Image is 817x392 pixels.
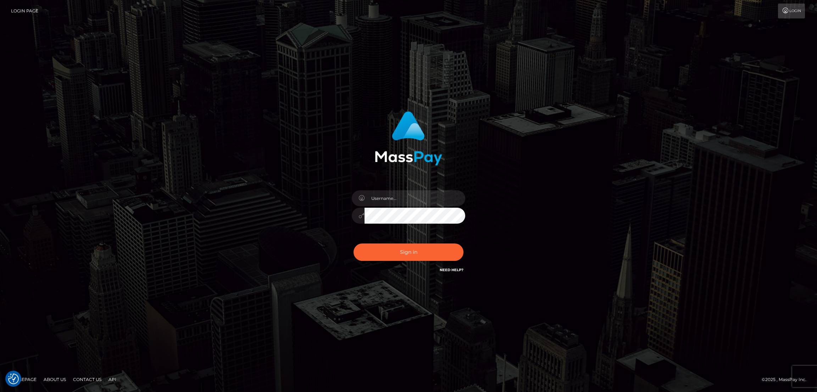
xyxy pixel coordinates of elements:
[354,243,463,261] button: Sign in
[106,374,119,385] a: API
[11,4,38,18] a: Login Page
[8,374,19,384] button: Consent Preferences
[440,268,463,272] a: Need Help?
[365,190,465,206] input: Username...
[375,111,442,166] img: MassPay Login
[41,374,69,385] a: About Us
[778,4,805,18] a: Login
[8,374,19,384] img: Revisit consent button
[762,376,812,383] div: © 2025 , MassPay Inc.
[8,374,39,385] a: Homepage
[70,374,104,385] a: Contact Us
